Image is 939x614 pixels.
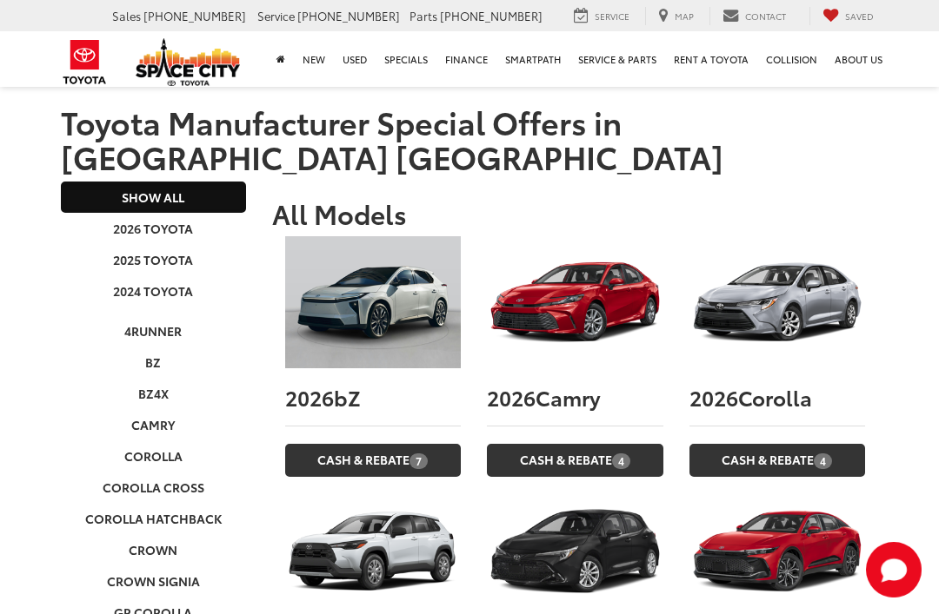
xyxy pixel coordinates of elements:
[809,7,887,25] a: My Saved Vehicles
[285,382,334,412] span: 2026
[866,542,922,597] button: Toggle Chat Window
[709,7,799,25] a: Contact
[257,8,295,23] span: Service
[61,472,246,503] a: Corolla Cross
[757,31,826,87] a: Collision
[496,31,569,87] a: SmartPath
[334,31,376,87] a: Used
[595,10,629,23] span: Service
[675,10,694,23] span: Map
[487,382,536,412] span: 2026
[487,444,663,476] a: Cash & Rebate4
[143,8,246,23] span: [PHONE_NUMBER]
[689,444,866,476] a: Cash & Rebate4
[136,38,240,86] img: Space City Toyota
[268,31,294,87] a: Home
[297,8,400,23] span: [PHONE_NUMBER]
[487,236,663,368] img: 2026 Toyota Camry
[665,31,757,87] a: Rent a Toyota
[612,453,630,469] span: 4
[845,10,874,23] span: Saved
[826,31,891,87] a: About Us
[436,31,496,87] a: Finance
[61,503,246,534] a: Corolla Hatchback
[410,453,428,469] span: 7
[487,386,663,408] h3: Camry
[561,7,643,25] a: Service
[61,440,246,472] a: Corolla
[410,8,437,23] span: Parts
[569,31,665,87] a: Service & Parts
[61,347,246,378] a: bZ
[61,104,878,173] h1: Toyota Manufacturer Special Offers in [GEOGRAPHIC_DATA] [GEOGRAPHIC_DATA]
[440,8,543,23] span: [PHONE_NUMBER]
[689,382,738,412] span: 2026
[112,8,141,23] span: Sales
[814,453,832,469] span: 4
[745,10,786,23] span: Contact
[376,31,436,87] a: Specials
[294,31,334,87] a: New
[61,534,246,565] a: Crown
[52,34,117,90] img: Toyota
[61,182,246,213] a: Show All
[61,244,246,275] a: 2025 Toyota
[61,275,246,307] a: 2024 Toyota
[61,315,246,347] a: 4Runner
[866,542,922,597] svg: Start Chat
[61,409,246,440] a: Camry
[285,236,462,368] img: 2026 Toyota bZ
[689,386,866,408] h3: Corolla
[61,565,246,597] a: Crown Signia
[61,378,246,409] a: bZ4X
[645,7,707,25] a: Map
[285,444,462,476] a: Cash & Rebate7
[689,236,866,368] img: 2026 Toyota Corolla
[285,386,462,408] h3: bZ
[61,213,246,244] a: 2026 Toyota
[272,199,879,228] h2: All Models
